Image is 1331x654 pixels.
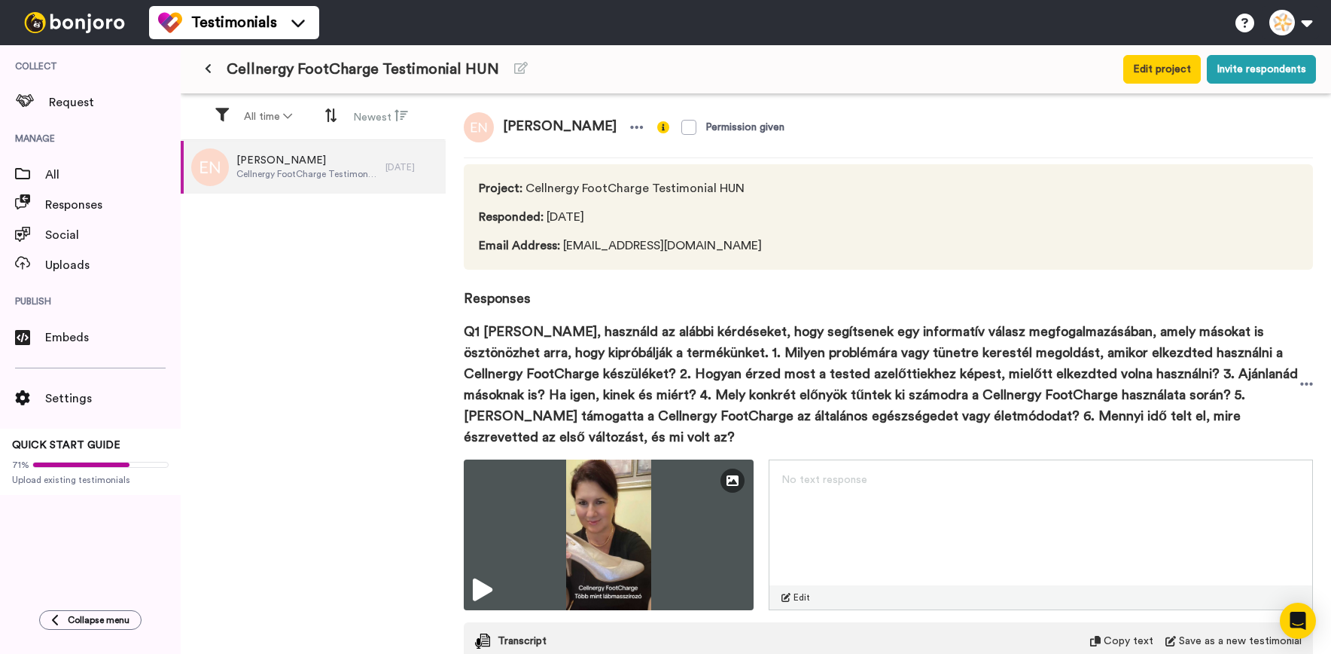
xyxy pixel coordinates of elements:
[12,474,169,486] span: Upload existing testimonials
[12,440,120,451] span: QUICK START GUIDE
[45,390,181,408] span: Settings
[498,634,547,649] span: Transcript
[45,196,181,214] span: Responses
[191,148,229,186] img: en.png
[45,256,181,274] span: Uploads
[236,168,378,180] span: Cellnergy FootCharge Testimonial HUN
[464,460,754,610] img: 0cf10adf-d195-4ebf-afb4-5691ec825607-thumbnail_full-1755697526.jpg
[1280,603,1316,639] div: Open Intercom Messenger
[657,121,669,133] img: info-yellow.svg
[45,166,181,184] span: All
[1179,634,1302,649] span: Save as a new testimonial
[158,11,182,35] img: tm-color.svg
[464,112,494,142] img: en.png
[479,179,762,197] span: Cellnergy FootCharge Testimonial HUN
[464,321,1300,448] span: Q1 [PERSON_NAME], használd az alábbi kérdéseket, hogy segítsenek egy informatív válasz megfogalma...
[45,329,181,347] span: Embeds
[479,237,762,255] span: [EMAIL_ADDRESS][DOMAIN_NAME]
[235,103,301,130] button: All time
[344,102,417,131] button: Newest
[385,161,438,173] div: [DATE]
[191,12,277,33] span: Testimonials
[49,93,181,112] span: Request
[39,610,142,630] button: Collapse menu
[793,591,810,604] span: Edit
[236,153,378,168] span: [PERSON_NAME]
[68,614,129,626] span: Collapse menu
[494,112,626,142] span: [PERSON_NAME]
[227,59,499,80] span: Cellnergy FootCharge Testimonial HUN
[464,270,1313,309] span: Responses
[705,120,784,135] div: Permission given
[1104,634,1153,649] span: Copy text
[479,208,762,226] span: [DATE]
[181,141,446,194] a: [PERSON_NAME]Cellnergy FootCharge Testimonial HUN[DATE]
[479,211,544,223] span: Responded :
[18,12,131,33] img: bj-logo-header-white.svg
[1207,55,1316,84] button: Invite respondents
[45,226,181,244] span: Social
[1123,55,1201,84] button: Edit project
[475,634,490,649] img: transcript.svg
[12,459,29,471] span: 71%
[781,475,867,485] span: No text response
[479,182,522,194] span: Project :
[479,240,560,252] span: Email Address :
